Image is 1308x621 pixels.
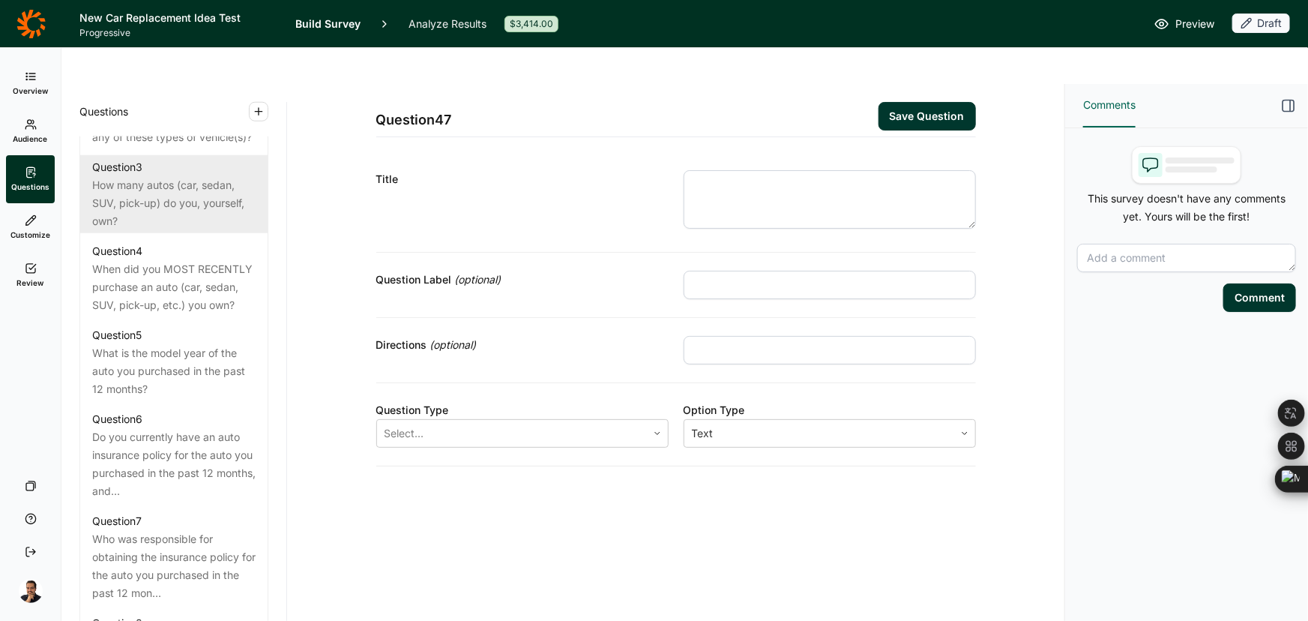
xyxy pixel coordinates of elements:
[6,203,55,251] a: Customize
[504,16,558,32] div: $3,414.00
[1154,15,1214,33] a: Preview
[80,509,268,605] a: Question7Who was responsible for obtaining the insurance policy for the auto you purchased in the...
[6,107,55,155] a: Audience
[19,579,43,603] img: amg06m4ozjtcyqqhuw5b.png
[1083,84,1136,127] button: Comments
[80,239,268,317] a: Question4When did you MOST RECENTLY purchase an auto (car, sedan, SUV, pick-up, etc.) you own?
[376,109,452,130] span: Question 47
[17,277,44,288] span: Review
[92,530,256,602] div: Who was responsible for obtaining the insurance policy for the auto you purchased in the past 12 ...
[11,181,49,192] span: Questions
[92,242,142,260] div: Question 4
[80,323,268,401] a: Question5What is the model year of the auto you purchased in the past 12 months?
[376,401,669,419] div: Question Type
[92,410,142,428] div: Question 6
[79,27,277,39] span: Progressive
[6,59,55,107] a: Overview
[1232,13,1290,33] div: Draft
[10,229,50,240] span: Customize
[1175,15,1214,33] span: Preview
[6,155,55,203] a: Questions
[430,336,477,354] span: (optional)
[92,326,142,344] div: Question 5
[13,85,48,96] span: Overview
[6,251,55,299] a: Review
[1077,190,1296,226] p: This survey doesn't have any comments yet. Yours will be the first!
[13,133,48,144] span: Audience
[80,155,268,233] a: Question3How many autos (car, sedan, SUV, pick-up) do you, yourself, own?
[79,103,128,121] span: Questions
[376,336,669,354] div: Directions
[1083,96,1136,114] span: Comments
[376,170,669,188] div: Title
[1223,283,1296,312] button: Comment
[684,401,976,419] div: Option Type
[92,176,256,230] div: How many autos (car, sedan, SUV, pick-up) do you, yourself, own?
[92,260,256,314] div: When did you MOST RECENTLY purchase an auto (car, sedan, SUV, pick-up, etc.) you own?
[376,271,669,289] div: Question Label
[92,512,142,530] div: Question 7
[92,344,256,398] div: What is the model year of the auto you purchased in the past 12 months?
[455,271,501,289] span: (optional)
[92,428,256,500] div: Do you currently have an auto insurance policy for the auto you purchased in the past 12 months, ...
[878,102,976,130] button: Save Question
[79,9,277,27] h1: New Car Replacement Idea Test
[1232,13,1290,34] button: Draft
[92,158,142,176] div: Question 3
[80,407,268,503] a: Question6Do you currently have an auto insurance policy for the auto you purchased in the past 12...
